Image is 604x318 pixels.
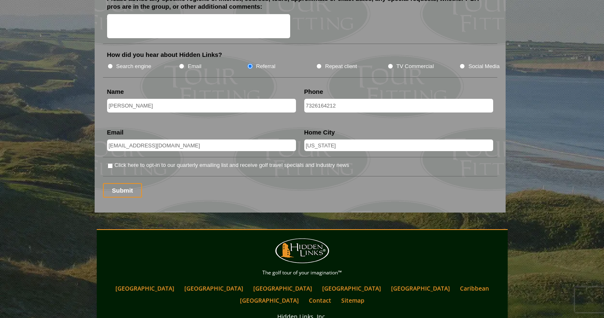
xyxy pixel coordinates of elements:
a: [GEOGRAPHIC_DATA] [387,282,454,294]
label: Click here to opt-in to our quarterly emailing list and receive golf travel specials and industry... [115,161,349,169]
label: Referral [256,62,276,71]
a: Caribbean [456,282,493,294]
label: Search engine [116,62,152,71]
a: [GEOGRAPHIC_DATA] [236,294,303,306]
input: Submit [103,183,142,198]
a: Sitemap [337,294,369,306]
label: Email [107,128,124,137]
a: [GEOGRAPHIC_DATA] [249,282,316,294]
a: [GEOGRAPHIC_DATA] [111,282,179,294]
label: Repeat client [325,62,357,71]
a: [GEOGRAPHIC_DATA] [318,282,385,294]
label: TV Commercial [396,62,434,71]
label: Phone [304,88,323,96]
a: [GEOGRAPHIC_DATA] [180,282,247,294]
p: The golf tour of your imagination™ [99,268,506,277]
label: How did you hear about Hidden Links? [107,51,223,59]
label: Home City [304,128,335,137]
label: Social Media [468,62,499,71]
label: Name [107,88,124,96]
label: Email [188,62,201,71]
a: Contact [305,294,335,306]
